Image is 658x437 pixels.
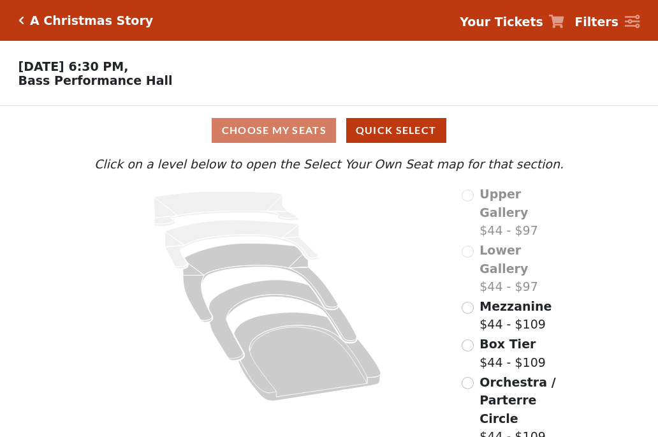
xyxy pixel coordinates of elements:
strong: Filters [574,15,618,29]
span: Orchestra / Parterre Circle [479,375,555,426]
a: Filters [574,13,640,31]
label: $44 - $109 [479,297,552,334]
span: Box Tier [479,337,536,351]
p: Click on a level below to open the Select Your Own Seat map for that section. [91,155,567,174]
h5: A Christmas Story [30,13,153,28]
a: Click here to go back to filters [18,16,24,25]
path: Upper Gallery - Seats Available: 0 [154,191,299,226]
path: Orchestra / Parterre Circle - Seats Available: 200 [234,313,381,401]
path: Lower Gallery - Seats Available: 0 [165,220,319,269]
label: $44 - $97 [479,241,567,296]
span: Mezzanine [479,299,552,313]
span: Upper Gallery [479,187,528,219]
span: Lower Gallery [479,243,528,276]
label: $44 - $109 [479,335,546,371]
label: $44 - $97 [479,185,567,240]
strong: Your Tickets [460,15,543,29]
a: Your Tickets [460,13,564,31]
button: Quick Select [346,118,446,143]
